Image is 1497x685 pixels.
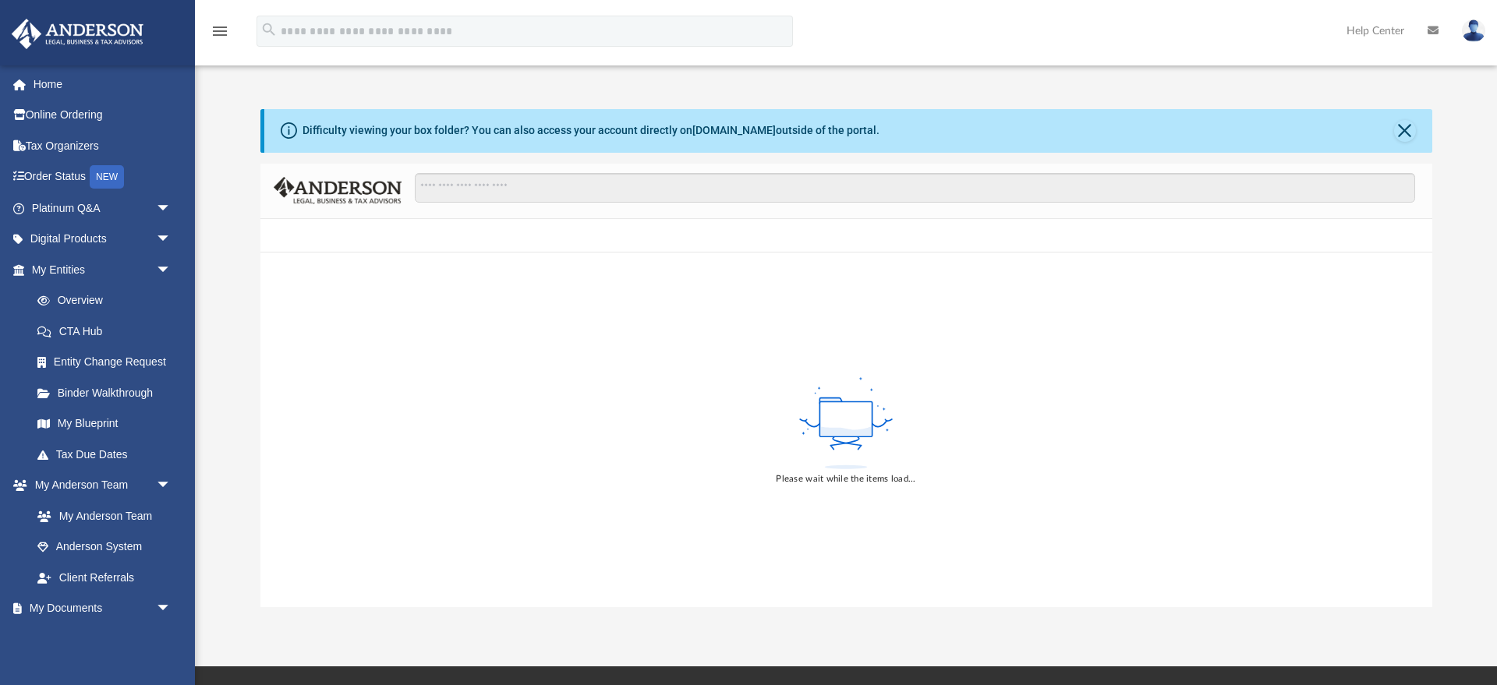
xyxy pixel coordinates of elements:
a: Client Referrals [22,562,187,593]
a: My Anderson Teamarrow_drop_down [11,470,187,501]
a: Overview [22,285,195,316]
a: CTA Hub [22,316,195,347]
i: menu [211,22,229,41]
a: menu [211,30,229,41]
a: My Anderson Team [22,500,179,531]
a: Online Ordering [11,100,195,131]
a: Tax Organizers [11,130,195,161]
a: Platinum Q&Aarrow_drop_down [11,192,195,224]
a: Home [11,69,195,100]
span: arrow_drop_down [156,224,187,256]
a: My Blueprint [22,408,187,440]
img: User Pic [1462,19,1485,42]
span: arrow_drop_down [156,192,187,224]
a: Entity Change Request [22,347,195,378]
div: NEW [90,165,124,189]
div: Please wait while the items load... [776,472,915,486]
img: Anderson Advisors Platinum Portal [7,19,148,49]
a: Binder Walkthrough [22,377,195,408]
button: Close [1394,120,1416,142]
span: arrow_drop_down [156,254,187,286]
a: Anderson System [22,531,187,563]
a: Box [22,623,179,655]
a: Order StatusNEW [11,161,195,193]
input: Search files and folders [415,173,1414,203]
div: Difficulty viewing your box folder? You can also access your account directly on outside of the p... [303,122,879,139]
span: arrow_drop_down [156,593,187,625]
i: search [260,21,278,38]
span: arrow_drop_down [156,470,187,502]
a: Digital Productsarrow_drop_down [11,224,195,255]
a: Tax Due Dates [22,439,195,470]
a: [DOMAIN_NAME] [692,124,776,136]
a: My Documentsarrow_drop_down [11,593,187,624]
a: My Entitiesarrow_drop_down [11,254,195,285]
